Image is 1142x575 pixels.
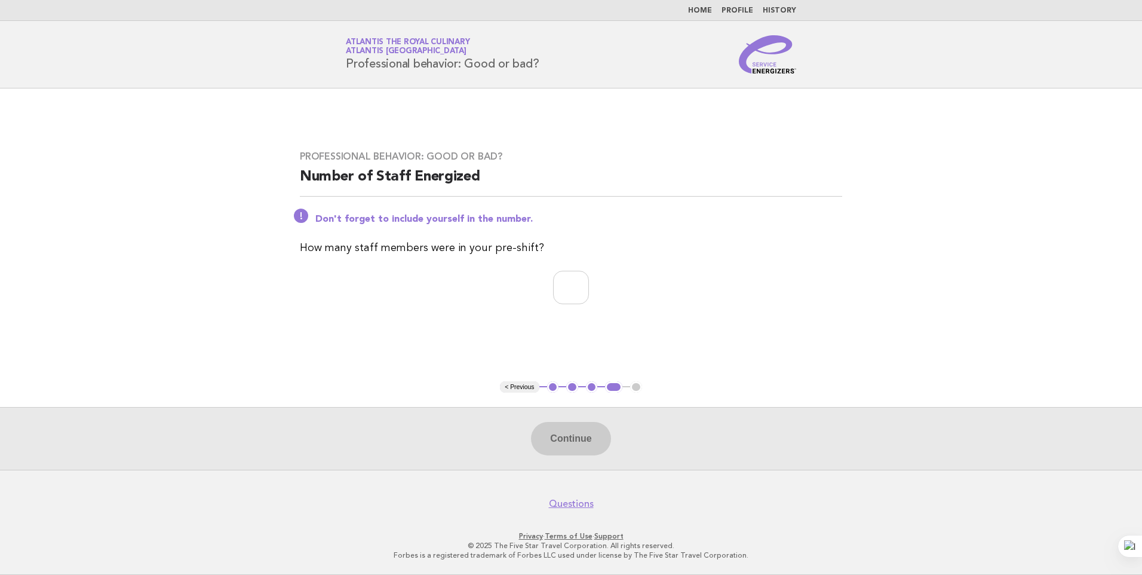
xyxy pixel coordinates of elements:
[500,381,539,393] button: < Previous
[763,7,796,14] a: History
[605,381,622,393] button: 4
[346,48,466,56] span: Atlantis [GEOGRAPHIC_DATA]
[549,498,594,510] a: Questions
[315,213,842,225] p: Don't forget to include yourself in the number.
[300,167,842,197] h2: Number of Staff Energized
[300,240,842,256] p: How many staff members were in your pre-shift?
[545,532,593,540] a: Terms of Use
[346,39,539,70] h1: Professional behavior: Good or bad?
[739,35,796,74] img: Service Energizers
[519,532,543,540] a: Privacy
[346,38,469,55] a: Atlantis the Royal CulinaryAtlantis [GEOGRAPHIC_DATA]
[594,532,624,540] a: Support
[300,151,842,163] h3: Professional behavior: Good or bad?
[688,7,712,14] a: Home
[205,541,937,550] p: © 2025 The Five Star Travel Corporation. All rights reserved.
[566,381,578,393] button: 2
[586,381,598,393] button: 3
[547,381,559,393] button: 1
[205,531,937,541] p: · ·
[205,550,937,560] p: Forbes is a registered trademark of Forbes LLC used under license by The Five Star Travel Corpora...
[722,7,753,14] a: Profile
